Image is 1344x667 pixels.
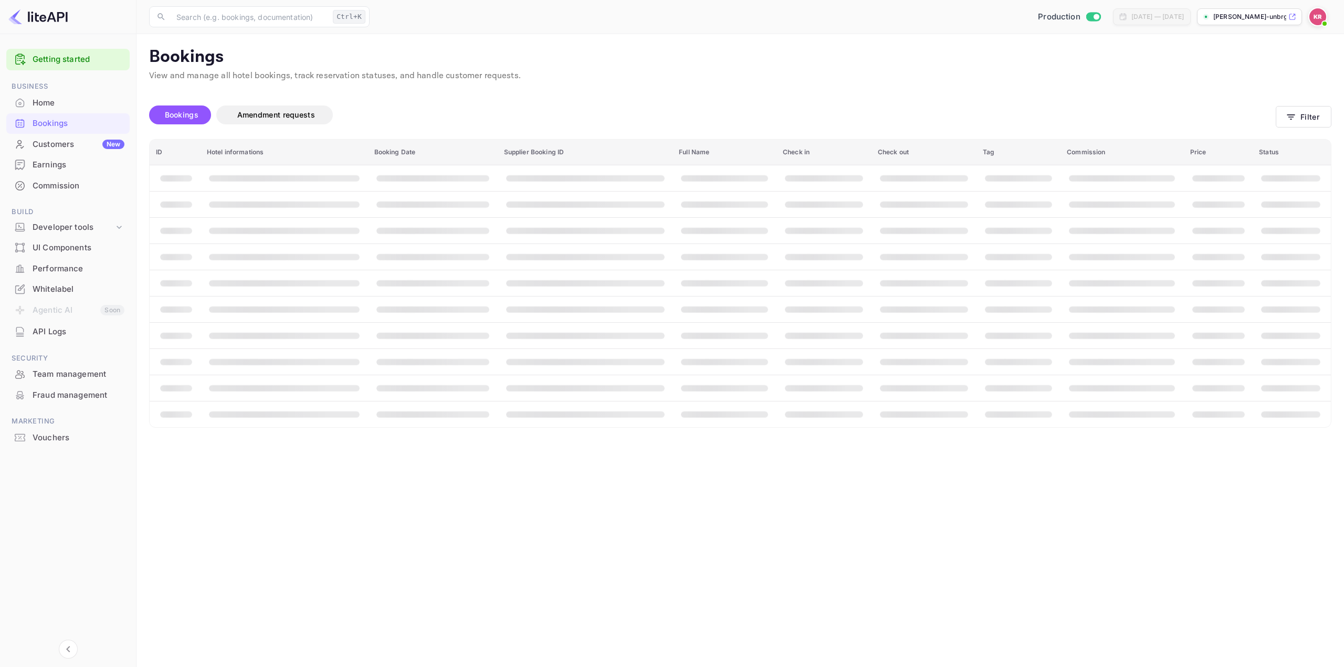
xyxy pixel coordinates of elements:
[1276,106,1331,128] button: Filter
[149,105,1276,124] div: account-settings tabs
[6,322,130,342] div: API Logs
[6,364,130,384] a: Team management
[1034,11,1105,23] div: Switch to Sandbox mode
[1060,140,1183,165] th: Commission
[33,180,124,192] div: Commission
[6,416,130,427] span: Marketing
[33,326,124,338] div: API Logs
[102,140,124,149] div: New
[170,6,329,27] input: Search (e.g. bookings, documentation)
[33,432,124,444] div: Vouchers
[6,238,130,257] a: UI Components
[33,54,124,66] a: Getting started
[6,155,130,174] a: Earnings
[6,113,130,133] a: Bookings
[6,385,130,406] div: Fraud management
[201,140,368,165] th: Hotel informations
[33,97,124,109] div: Home
[6,176,130,195] a: Commission
[1184,140,1253,165] th: Price
[33,263,124,275] div: Performance
[6,322,130,341] a: API Logs
[6,428,130,447] a: Vouchers
[6,218,130,237] div: Developer tools
[6,81,130,92] span: Business
[368,140,498,165] th: Booking Date
[6,259,130,279] div: Performance
[6,279,130,300] div: Whitelabel
[33,221,114,234] div: Developer tools
[1038,11,1080,23] span: Production
[776,140,871,165] th: Check in
[33,283,124,295] div: Whitelabel
[6,49,130,70] div: Getting started
[6,155,130,175] div: Earnings
[33,139,124,151] div: Customers
[149,70,1331,82] p: View and manage all hotel bookings, track reservation statuses, and handle customer requests.
[673,140,776,165] th: Full Name
[6,206,130,218] span: Build
[1213,12,1286,22] p: [PERSON_NAME]-unbrg.[PERSON_NAME]...
[6,259,130,278] a: Performance
[6,364,130,385] div: Team management
[6,353,130,364] span: Security
[6,93,130,112] a: Home
[33,118,124,130] div: Bookings
[6,134,130,155] div: CustomersNew
[33,159,124,171] div: Earnings
[871,140,976,165] th: Check out
[33,242,124,254] div: UI Components
[8,8,68,25] img: LiteAPI logo
[6,93,130,113] div: Home
[33,389,124,401] div: Fraud management
[150,140,1331,427] table: booking table
[1253,140,1331,165] th: Status
[6,279,130,299] a: Whitelabel
[976,140,1060,165] th: Tag
[498,140,673,165] th: Supplier Booking ID
[165,110,198,119] span: Bookings
[1309,8,1326,25] img: Kobus Roux
[33,368,124,380] div: Team management
[1131,12,1184,22] div: [DATE] — [DATE]
[150,140,201,165] th: ID
[333,10,365,24] div: Ctrl+K
[6,176,130,196] div: Commission
[6,238,130,258] div: UI Components
[6,113,130,134] div: Bookings
[6,134,130,154] a: CustomersNew
[237,110,315,119] span: Amendment requests
[59,640,78,659] button: Collapse navigation
[6,428,130,448] div: Vouchers
[6,385,130,405] a: Fraud management
[149,47,1331,68] p: Bookings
